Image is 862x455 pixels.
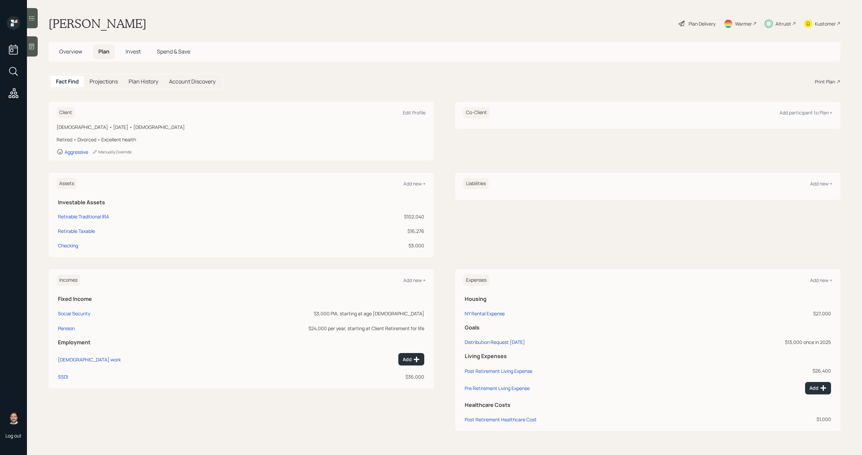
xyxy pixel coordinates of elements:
[129,78,158,85] h5: Plan History
[465,402,831,408] h5: Healthcare Costs
[58,310,90,317] div: Social Security
[815,78,835,85] div: Print Plan
[809,385,827,391] div: Add
[398,353,424,365] button: Add
[688,310,831,317] div: $27,000
[56,78,79,85] h5: Fact Find
[815,20,836,27] div: Kustomer
[126,48,141,55] span: Invest
[58,339,424,346] h5: Employment
[465,353,831,359] h5: Living Expenses
[92,149,132,155] div: Manually Override
[190,325,424,332] div: $24,000 per year, starting at Client Retirement for life
[57,178,77,189] h6: Assets
[465,310,505,317] div: NY Rental Expense
[688,416,831,423] div: $1,000
[57,124,426,131] div: [DEMOGRAPHIC_DATA] • [DATE] • [DEMOGRAPHIC_DATA]
[317,242,424,249] div: $3,000
[465,296,831,302] h5: Housing
[465,416,537,423] div: Post Retirement Healthcare Cost
[58,325,75,331] div: Pension
[403,180,426,187] div: Add new +
[157,48,190,55] span: Spend & Save
[403,356,420,363] div: Add
[190,373,424,380] div: $36,000
[90,78,118,85] h5: Projections
[58,374,68,380] div: SSDI
[98,48,109,55] span: Plan
[190,310,424,317] div: $3,000 PIA, starting at age [DEMOGRAPHIC_DATA]
[7,411,20,424] img: michael-russo-headshot.png
[317,213,424,220] div: $102,040
[775,20,791,27] div: Altruist
[805,382,831,394] button: Add
[65,149,88,155] div: Aggressive
[317,228,424,235] div: $16,276
[735,20,752,27] div: Warmer
[57,275,80,286] h6: Incomes
[463,107,490,118] h6: Co-Client
[48,16,146,31] h1: [PERSON_NAME]
[465,339,525,345] div: Distribution Request [DATE]
[58,199,424,206] h5: Investable Assets
[688,339,831,346] div: $13,000 once in 2025
[58,242,78,249] div: Checking
[58,228,95,235] div: Retirable Taxable
[169,78,215,85] h5: Account Discovery
[465,324,831,331] h5: Goals
[58,296,424,302] h5: Fixed Income
[689,20,716,27] div: Plan Delivery
[5,432,22,439] div: Log out
[58,356,121,363] div: [DEMOGRAPHIC_DATA] work
[58,213,109,220] div: Retirable Traditional IRA
[810,277,832,283] div: Add new +
[403,277,426,283] div: Add new +
[810,180,832,187] div: Add new +
[688,367,831,374] div: $26,400
[465,368,532,374] div: Post Retirement Living Expense
[57,107,75,118] h6: Client
[463,178,489,189] h6: Liabilities
[465,385,530,391] div: Pre Retirement Living Expense
[57,136,426,143] div: Retired • Divorced • Excellent health
[59,48,82,55] span: Overview
[403,109,426,116] div: Edit Profile
[463,275,489,286] h6: Expenses
[780,109,832,116] div: Add participant to Plan +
